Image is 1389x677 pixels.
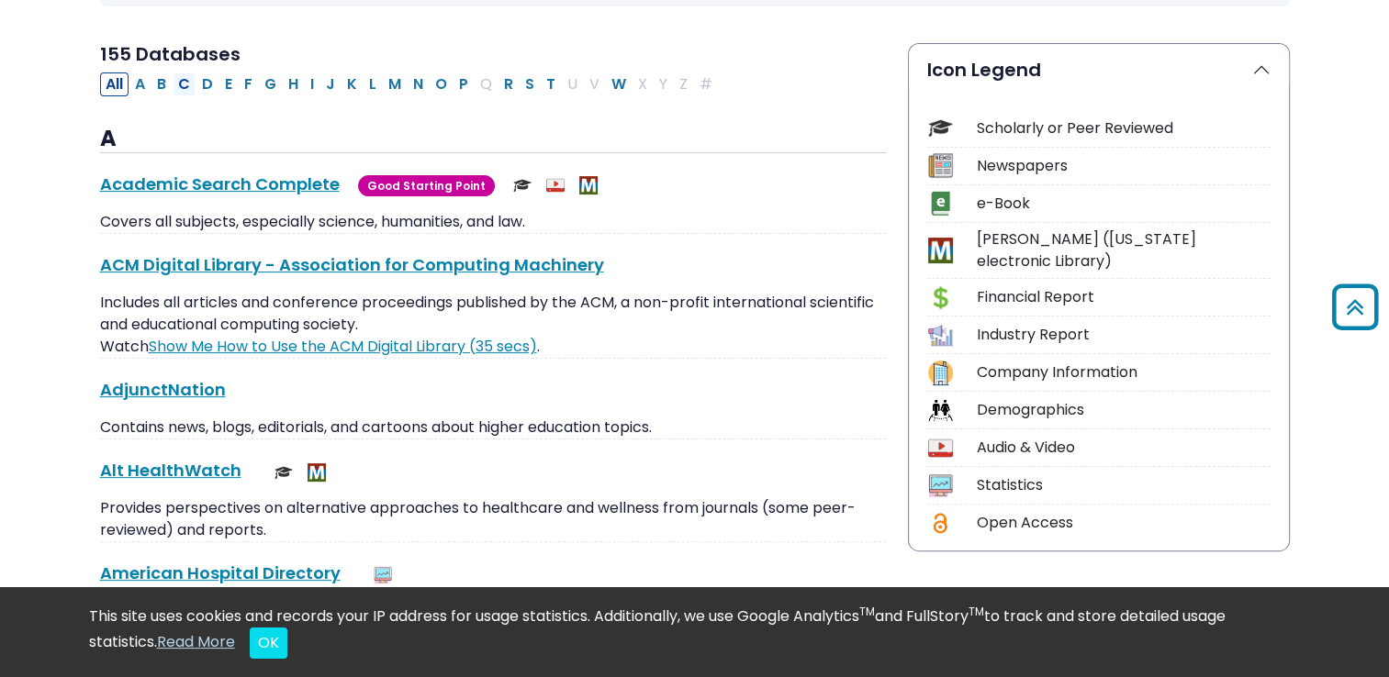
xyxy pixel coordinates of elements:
span: 155 Databases [100,41,241,67]
button: Filter Results J [320,72,341,96]
div: Statistics [977,474,1271,496]
button: Filter Results A [129,72,151,96]
p: Provides perspectives on alternative approaches to healthcare and wellness from journals (some pe... [100,497,886,541]
img: Icon Demographics [928,398,953,423]
img: Statistics [374,566,392,584]
a: American Hospital Directory [100,561,341,584]
div: Financial Report [977,286,1271,308]
div: This site uses cookies and records your IP address for usage statistics. Additionally, we use Goo... [89,605,1301,659]
button: Close [250,627,287,659]
a: Academic Search Complete [100,172,340,195]
button: Filter Results R [498,72,519,96]
div: Scholarly or Peer Reviewed [977,117,1271,139]
a: Read More [157,631,235,652]
button: Filter Results F [239,72,258,96]
button: Filter Results L [364,72,382,96]
button: Filter Results B [151,72,172,96]
a: Link opens in new window [149,336,537,357]
button: Filter Results W [606,72,632,96]
img: Icon Audio & Video [928,436,953,461]
button: Filter Results I [305,72,319,96]
button: Filter Results H [283,72,304,96]
img: MeL (Michigan electronic Library) [308,463,326,482]
div: Alpha-list to filter by first letter of database name [100,72,720,94]
img: Icon Industry Report [928,323,953,348]
button: Filter Results K [342,72,363,96]
span: Good Starting Point [358,175,495,196]
a: Back to Top [1326,293,1384,323]
div: Company Information [977,361,1271,383]
img: Icon e-Book [928,191,953,216]
img: Icon Company Information [928,361,953,385]
img: Icon Open Access [929,511,952,536]
sup: TM [969,604,984,619]
div: Open Access [977,512,1271,534]
a: ACM Digital Library - Association for Computing Machinery [100,253,604,276]
a: Alt HealthWatch [100,459,241,482]
button: Filter Results O [430,72,453,96]
button: Filter Results C [173,72,196,96]
img: Icon Statistics [928,473,953,498]
div: Audio & Video [977,437,1271,459]
sup: TM [859,604,875,619]
div: Newspapers [977,155,1271,177]
button: Filter Results P [454,72,474,96]
img: Audio & Video [546,176,565,194]
img: Icon Newspapers [928,153,953,178]
div: Industry Report [977,324,1271,346]
p: Contains news, blogs, editorials, and cartoons about higher education topics. [100,416,886,438]
img: Icon MeL (Michigan electronic Library) [928,238,953,262]
p: Includes all articles and conference proceedings published by the ACM, a non-profit international... [100,292,886,358]
img: Icon Scholarly or Peer Reviewed [928,116,953,140]
div: e-Book [977,193,1271,215]
button: Filter Results D [196,72,218,96]
button: Filter Results G [259,72,282,96]
div: [PERSON_NAME] ([US_STATE] electronic Library) [977,228,1271,272]
a: AdjunctNation [100,378,226,401]
button: Filter Results S [520,72,540,96]
h3: A [100,126,886,153]
button: All [100,72,129,96]
div: Demographics [977,399,1271,421]
img: Scholarly or Peer Reviewed [513,176,532,194]
button: Filter Results N [408,72,429,96]
p: Covers all subjects, especially science, humanities, and law. [100,211,886,233]
img: MeL (Michigan electronic Library) [579,176,598,194]
img: Scholarly or Peer Reviewed [274,463,293,482]
button: Icon Legend [909,44,1289,95]
button: Filter Results M [383,72,407,96]
button: Filter Results E [219,72,238,96]
img: Icon Financial Report [928,285,953,310]
button: Filter Results T [541,72,561,96]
